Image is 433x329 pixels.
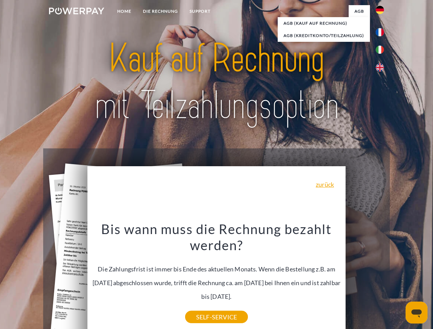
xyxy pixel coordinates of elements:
[278,29,370,42] a: AGB (Kreditkonto/Teilzahlung)
[49,8,104,14] img: logo-powerpay-white.svg
[184,5,216,17] a: SUPPORT
[406,302,428,324] iframe: Schaltfläche zum Öffnen des Messaging-Fensters
[376,6,384,14] img: de
[111,5,137,17] a: Home
[65,33,368,131] img: title-powerpay_de.svg
[92,221,342,254] h3: Bis wann muss die Rechnung bezahlt werden?
[92,221,342,317] div: Die Zahlungsfrist ist immer bis Ende des aktuellen Monats. Wenn die Bestellung z.B. am [DATE] abg...
[316,181,334,187] a: zurück
[376,63,384,72] img: en
[376,46,384,54] img: it
[376,28,384,36] img: fr
[278,17,370,29] a: AGB (Kauf auf Rechnung)
[349,5,370,17] a: agb
[185,311,248,323] a: SELF-SERVICE
[137,5,184,17] a: DIE RECHNUNG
